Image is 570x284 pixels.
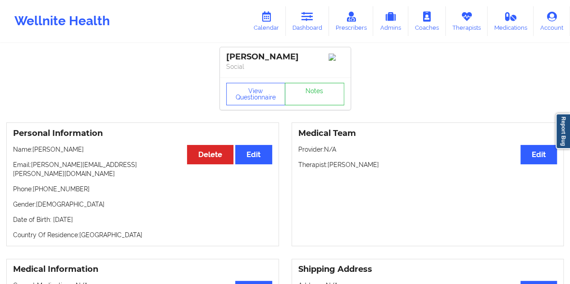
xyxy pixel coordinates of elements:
[13,145,272,154] p: Name: [PERSON_NAME]
[226,62,344,71] p: Social
[446,6,488,36] a: Therapists
[187,145,233,164] button: Delete
[298,145,557,154] p: Provider: N/A
[286,6,329,36] a: Dashboard
[285,83,344,105] a: Notes
[329,6,374,36] a: Prescribers
[556,113,570,149] a: Report Bug
[520,145,557,164] button: Edit
[298,160,557,169] p: Therapist: [PERSON_NAME]
[328,54,344,61] img: Image%2Fplaceholer-image.png
[298,128,557,139] h3: Medical Team
[13,230,272,239] p: Country Of Residence: [GEOGRAPHIC_DATA]
[408,6,446,36] a: Coaches
[226,83,286,105] button: View Questionnaire
[373,6,408,36] a: Admins
[13,160,272,178] p: Email: [PERSON_NAME][EMAIL_ADDRESS][PERSON_NAME][DOMAIN_NAME]
[235,145,272,164] button: Edit
[534,6,570,36] a: Account
[226,52,344,62] div: [PERSON_NAME]
[13,185,272,194] p: Phone: [PHONE_NUMBER]
[488,6,534,36] a: Medications
[13,264,272,275] h3: Medical Information
[13,128,272,139] h3: Personal Information
[247,6,286,36] a: Calendar
[13,200,272,209] p: Gender: [DEMOGRAPHIC_DATA]
[298,264,557,275] h3: Shipping Address
[13,215,272,224] p: Date of Birth: [DATE]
